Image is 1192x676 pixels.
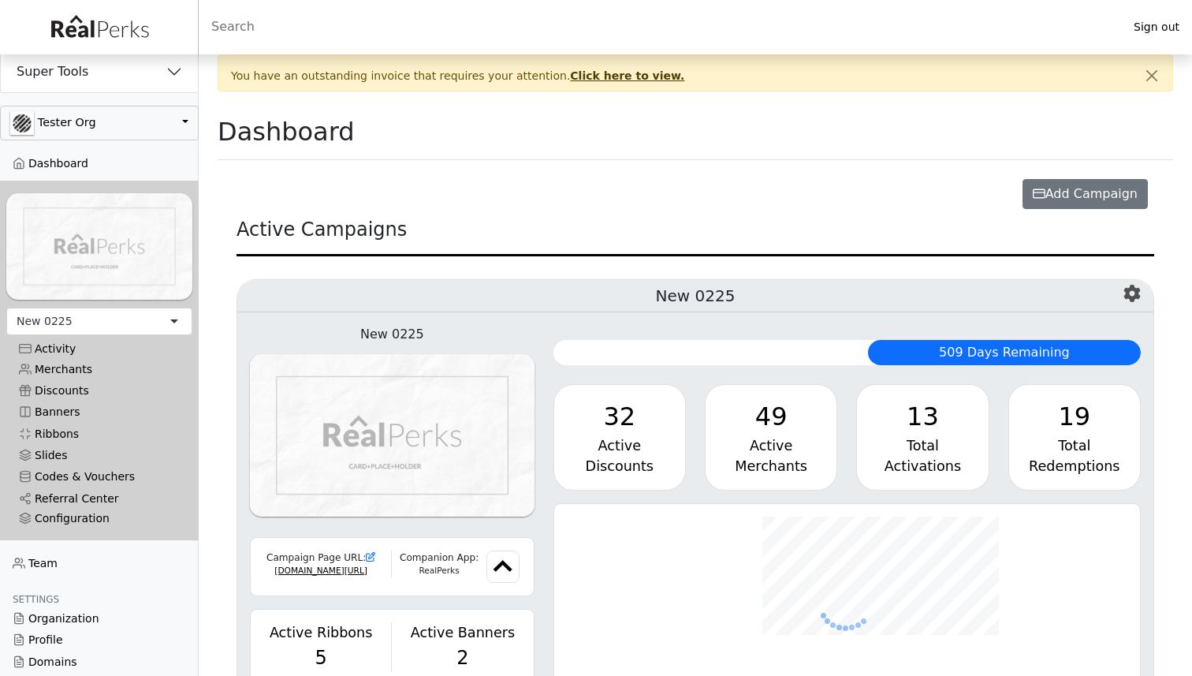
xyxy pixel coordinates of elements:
[718,435,824,456] div: Active
[6,445,192,466] a: Slides
[870,435,975,456] div: Total
[6,488,192,510] a: Referral Center
[260,551,382,565] div: Campaign Page URL:
[10,111,34,135] img: U8HXMXayUXsSc1Alc1IDB2kpbY6ZdzOhJPckFyi9.jpg
[401,622,523,643] div: Active Banners
[17,313,73,330] div: New 0225
[1022,398,1127,435] div: 19
[718,398,824,435] div: 49
[705,384,837,491] a: 49 Active Merchants
[553,384,686,491] a: 32 Active Discounts
[567,456,672,476] div: Discounts
[6,401,192,423] a: Banners
[6,358,192,379] a: Merchants
[199,8,1121,46] input: Search
[260,622,382,671] a: Active Ribbons 5
[6,466,192,487] a: Codes & Vouchers
[392,551,486,565] div: Companion App:
[401,644,523,672] div: 2
[250,354,535,517] img: YwTeL3jZSrAT56iJcvSStD5YpDe8igg4lYGgStdL.png
[1022,435,1127,456] div: Total
[1008,384,1141,491] a: 19 Total Redemptions
[19,342,180,356] div: Activity
[1023,179,1148,209] button: Add Campaign
[218,117,355,147] h1: Dashboard
[6,380,192,401] a: Discounts
[870,398,975,435] div: 13
[486,551,520,584] img: KwTlqFhRH4WwKgxcXgx36gGD0DrOQvd6PbW9qE8Y.png
[1,51,198,92] button: Super Tools
[13,594,59,605] span: Settings
[870,456,975,476] div: Activations
[567,398,672,435] div: 32
[237,280,1153,312] h5: New 0225
[43,9,156,45] img: real_perks_logo-01.svg
[19,512,180,525] div: Configuration
[260,622,382,643] div: Active Ribbons
[570,69,684,82] a: Click here to view.
[1022,456,1127,476] div: Redemptions
[1143,68,1160,84] button: Close
[231,68,684,84] span: You have an outstanding invoice that requires your attention.
[856,384,989,491] a: 13 Total Activations
[392,565,486,577] div: RealPerks
[567,435,672,456] div: Active
[250,325,535,344] div: New 0225
[401,622,523,671] a: Active Banners 2
[718,456,824,476] div: Merchants
[237,215,1154,256] div: Active Campaigns
[6,193,192,300] img: YwTeL3jZSrAT56iJcvSStD5YpDe8igg4lYGgStdL.png
[868,340,1141,365] div: 509 Days Remaining
[1121,17,1192,38] a: Sign out
[6,423,192,444] a: Ribbons
[274,566,367,575] a: [DOMAIN_NAME][URL]
[260,644,382,672] div: 5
